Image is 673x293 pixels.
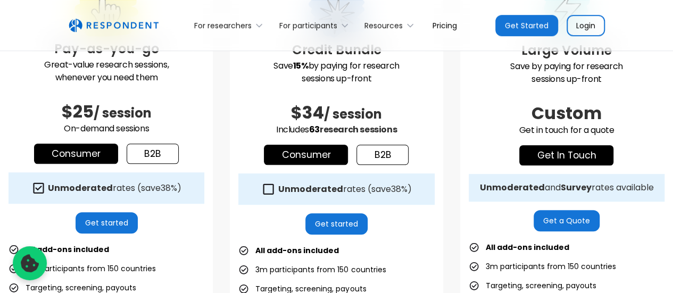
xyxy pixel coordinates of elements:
a: Get a Quote [534,210,600,231]
div: and rates available [479,182,653,193]
div: For participants [279,20,337,31]
div: rates (save ) [278,184,411,195]
span: Custom [531,101,602,125]
strong: Unmoderated [278,183,343,195]
a: Get Started [495,15,558,36]
li: 3m participants from 150 countries [9,261,156,276]
div: For researchers [188,13,273,38]
a: b2b [356,145,409,165]
a: Consumer [34,144,118,164]
p: Save by paying for research sessions up-front [469,60,664,86]
p: On-demand sessions [9,122,204,135]
div: Resources [359,13,424,38]
a: Get started [305,213,368,235]
a: Pricing [424,13,466,38]
a: Consumer [264,145,348,165]
span: $25 [62,99,94,123]
a: Login [567,15,605,36]
a: b2b [127,144,179,164]
img: Untitled UI logotext [69,19,159,32]
div: Resources [364,20,403,31]
p: Includes [238,123,434,136]
span: 63 [309,123,320,136]
span: research sessions [320,123,397,136]
p: Save by paying for research sessions up-front [238,60,434,85]
span: 38% [161,182,177,194]
div: For participants [273,13,358,38]
strong: All add-ons included [26,244,109,255]
strong: 15% [293,60,309,72]
span: $34 [291,101,324,124]
li: 3m participants from 150 countries [469,259,616,274]
span: / session [94,104,152,122]
strong: All add-ons included [486,242,569,253]
a: get in touch [519,145,613,165]
a: home [69,19,159,32]
strong: Unmoderated [48,182,113,194]
li: 3m participants from 150 countries [238,262,386,277]
a: Get started [76,212,138,233]
strong: All add-ons included [255,245,339,256]
div: rates (save ) [48,183,181,194]
p: Great-value research sessions, whenever you need them [9,58,204,84]
span: / session [324,105,382,123]
p: Get in touch for a quote [469,124,664,137]
div: For researchers [194,20,252,31]
strong: Unmoderated [479,181,544,194]
li: Targeting, screening, payouts [469,278,596,293]
span: 38% [390,183,407,195]
strong: Survey [560,181,591,194]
